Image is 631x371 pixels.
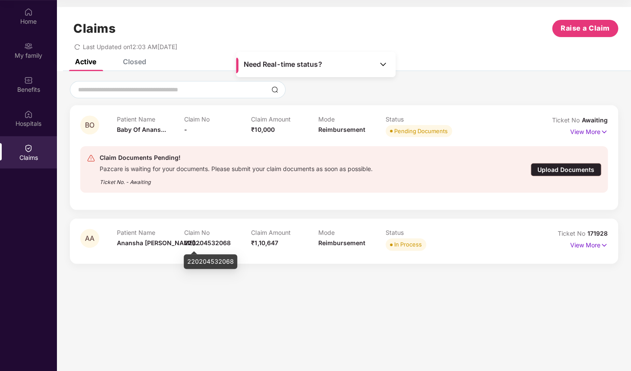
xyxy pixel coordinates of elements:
span: ₹1,10,647 [251,239,278,246]
span: Raise a Claim [561,23,610,34]
div: Pazcare is waiting for your documents. Please submit your claim documents as soon as possible. [100,163,373,173]
span: AA [85,235,94,242]
div: Claim Documents Pending! [100,153,373,163]
div: Closed [123,57,146,66]
p: Claim Amount [251,115,318,123]
img: svg+xml;base64,PHN2ZyB4bWxucz0iaHR0cDovL3d3dy53My5vcmcvMjAwMC9zdmciIHdpZHRoPSIxNyIgaGVpZ2h0PSIxNy... [600,127,608,137]
span: redo [74,43,80,50]
img: svg+xml;base64,PHN2ZyB3aWR0aD0iMjAiIGhlaWdodD0iMjAiIHZpZXdCb3g9IjAgMCAyMCAyMCIgZmlsbD0ibm9uZSIgeG... [24,42,33,50]
span: Reimbursement [318,239,365,246]
span: BO [85,122,94,129]
div: In Process [394,240,422,249]
p: Claim No [184,229,251,236]
span: Need Real-time status? [244,60,322,69]
h1: Claims [73,21,116,36]
img: svg+xml;base64,PHN2ZyBpZD0iSG9tZSIgeG1sbnM9Imh0dHA6Ly93d3cudzMub3JnLzIwMDAvc3ZnIiB3aWR0aD0iMjAiIG... [24,8,33,16]
span: Anansha [PERSON_NAME]... [117,239,200,246]
p: View More [570,238,608,250]
img: svg+xml;base64,PHN2ZyBpZD0iU2VhcmNoLTMyeDMyIiB4bWxucz0iaHR0cDovL3d3dy53My5vcmcvMjAwMC9zdmciIHdpZH... [271,86,278,93]
div: Ticket No. - Awaiting [100,173,373,186]
p: Mode [318,115,386,123]
span: ₹10,000 [251,126,274,133]
span: 171928 [587,230,608,237]
span: 220204532068 [184,239,231,246]
span: Last Updated on 12:03 AM[DATE] [83,43,177,50]
p: Claim No [184,115,251,123]
span: Ticket No [552,116,582,124]
img: svg+xml;base64,PHN2ZyB4bWxucz0iaHR0cDovL3d3dy53My5vcmcvMjAwMC9zdmciIHdpZHRoPSIyNCIgaGVpZ2h0PSIyNC... [87,154,95,162]
span: Awaiting [582,116,608,124]
span: Ticket No [558,230,587,237]
img: svg+xml;base64,PHN2ZyBpZD0iQmVuZWZpdHMiIHhtbG5zPSJodHRwOi8vd3d3LnczLm9yZy8yMDAwL3N2ZyIgd2lkdGg9Ij... [24,76,33,84]
div: 220204532068 [184,254,237,269]
span: Baby Of Anans... [117,126,166,133]
div: Upload Documents [531,163,601,176]
img: svg+xml;base64,PHN2ZyB4bWxucz0iaHR0cDovL3d3dy53My5vcmcvMjAwMC9zdmciIHdpZHRoPSIxNyIgaGVpZ2h0PSIxNy... [600,240,608,250]
p: Status [386,229,453,236]
div: Active [75,57,96,66]
p: Status [386,115,453,123]
p: Claim Amount [251,229,318,236]
p: Mode [318,229,386,236]
p: Patient Name [117,115,184,123]
span: - [184,126,187,133]
p: View More [570,125,608,137]
img: Toggle Icon [379,60,387,69]
img: svg+xml;base64,PHN2ZyBpZD0iQ2xhaW0iIHhtbG5zPSJodHRwOi8vd3d3LnczLm9yZy8yMDAwL3N2ZyIgd2lkdGg9IjIwIi... [24,144,33,153]
span: Reimbursement [318,126,365,133]
img: svg+xml;base64,PHN2ZyBpZD0iSG9zcGl0YWxzIiB4bWxucz0iaHR0cDovL3d3dy53My5vcmcvMjAwMC9zdmciIHdpZHRoPS... [24,110,33,118]
button: Raise a Claim [552,20,618,37]
div: Pending Documents [394,127,448,135]
p: Patient Name [117,229,184,236]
